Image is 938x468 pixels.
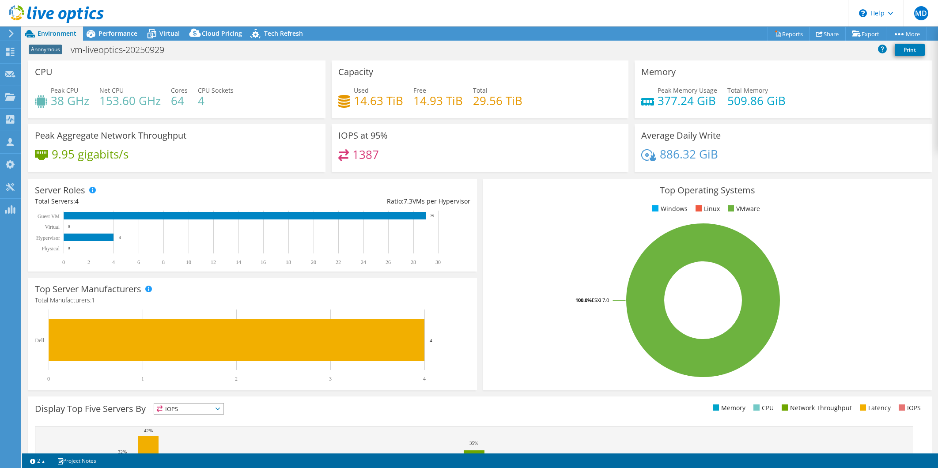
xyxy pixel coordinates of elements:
[171,86,188,94] span: Cores
[404,197,412,205] span: 7.3
[354,96,403,106] h4: 14.63 TiB
[112,259,115,265] text: 4
[411,259,416,265] text: 28
[768,27,810,41] a: Reports
[99,96,161,106] h4: 153.60 GHz
[91,296,95,304] span: 1
[38,29,76,38] span: Environment
[329,376,332,382] text: 3
[641,67,676,77] h3: Memory
[435,259,441,265] text: 30
[338,67,373,77] h3: Capacity
[159,29,180,38] span: Virtual
[119,235,121,240] text: 4
[198,86,234,94] span: CPU Sockets
[895,44,925,56] a: Print
[727,86,768,94] span: Total Memory
[660,149,718,159] h4: 886.32 GiB
[162,259,165,265] text: 8
[845,27,886,41] a: Export
[75,197,79,205] span: 4
[51,96,89,106] h4: 38 GHz
[45,224,60,230] text: Virtual
[29,45,62,54] span: Anonymous
[198,96,234,106] h4: 4
[51,86,78,94] span: Peak CPU
[236,259,241,265] text: 14
[51,455,102,466] a: Project Notes
[658,96,717,106] h4: 377.24 GiB
[99,86,124,94] span: Net CPU
[42,245,60,252] text: Physical
[35,295,470,305] h4: Total Manufacturers:
[386,259,391,265] text: 26
[137,259,140,265] text: 6
[726,204,760,214] li: VMware
[490,185,925,195] h3: Top Operating Systems
[711,403,745,413] li: Memory
[896,403,921,413] li: IOPS
[35,131,186,140] h3: Peak Aggregate Network Throughput
[575,297,592,303] tspan: 100.0%
[751,403,774,413] li: CPU
[473,86,488,94] span: Total
[35,284,141,294] h3: Top Server Manufacturers
[62,259,65,265] text: 0
[354,86,369,94] span: Used
[38,213,60,219] text: Guest VM
[413,96,463,106] h4: 14.93 TiB
[36,235,60,241] text: Hypervisor
[469,440,478,445] text: 35%
[779,403,852,413] li: Network Throughput
[413,86,426,94] span: Free
[118,449,127,454] text: 32%
[693,204,720,214] li: Linux
[809,27,846,41] a: Share
[650,204,688,214] li: Windows
[641,131,721,140] h3: Average Daily Write
[423,376,426,382] text: 4
[171,96,188,106] h4: 64
[592,297,609,303] tspan: ESXi 7.0
[336,259,341,265] text: 22
[886,27,927,41] a: More
[311,259,316,265] text: 20
[35,337,44,343] text: Dell
[47,376,50,382] text: 0
[35,196,253,206] div: Total Servers:
[24,455,51,466] a: 2
[264,29,303,38] span: Tech Refresh
[35,67,53,77] h3: CPU
[658,86,717,94] span: Peak Memory Usage
[914,6,928,20] span: MD
[253,196,470,206] div: Ratio: VMs per Hypervisor
[858,403,891,413] li: Latency
[98,29,137,38] span: Performance
[473,96,522,106] h4: 29.56 TiB
[352,150,379,159] h4: 1387
[430,214,435,218] text: 29
[141,376,144,382] text: 1
[338,131,388,140] h3: IOPS at 95%
[202,29,242,38] span: Cloud Pricing
[430,338,432,343] text: 4
[286,259,291,265] text: 18
[68,246,70,250] text: 0
[68,224,70,229] text: 0
[67,45,178,55] h1: vm-liveoptics-20250929
[52,149,129,159] h4: 9.95 gigabits/s
[211,259,216,265] text: 12
[727,96,786,106] h4: 509.86 GiB
[87,259,90,265] text: 2
[144,428,153,433] text: 42%
[154,404,223,414] span: IOPS
[186,259,191,265] text: 10
[361,259,366,265] text: 24
[859,9,867,17] svg: \n
[235,376,238,382] text: 2
[261,259,266,265] text: 16
[35,185,85,195] h3: Server Roles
